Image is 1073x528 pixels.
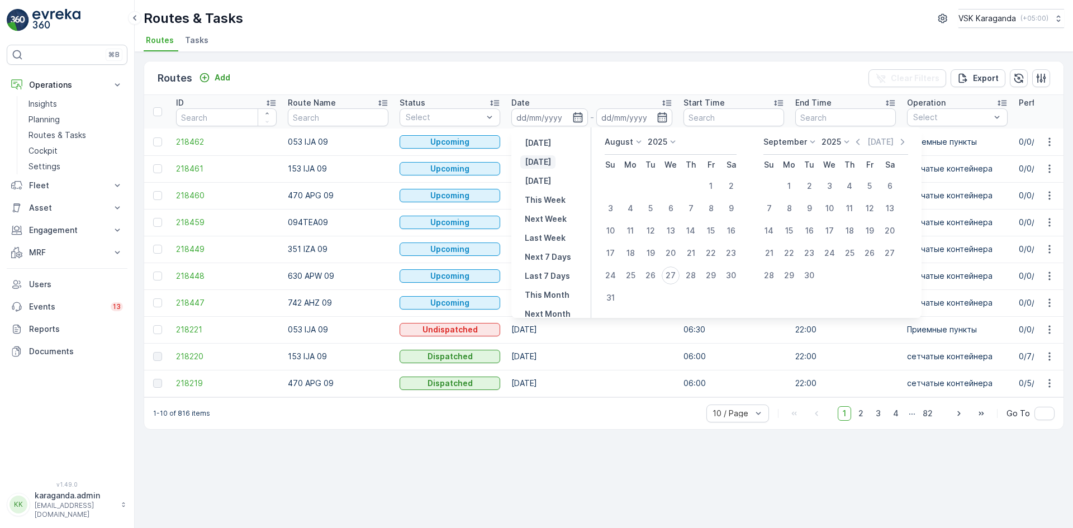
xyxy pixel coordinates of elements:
p: ⌘B [108,50,120,59]
div: 4 [841,177,858,195]
a: Planning [24,112,127,127]
p: Insights [29,98,57,110]
p: Documents [29,346,123,357]
th: Wednesday [819,155,839,175]
div: 10 [820,199,838,217]
td: 351 IZA 09 [282,236,394,263]
a: 218221 [176,324,277,335]
th: Sunday [600,155,620,175]
div: 19 [642,244,659,262]
button: KKkaraganda.admin[EMAIL_ADDRESS][DOMAIN_NAME] [7,490,127,519]
div: 27 [662,267,680,284]
input: Search [288,108,388,126]
p: ( +05:00 ) [1020,14,1048,23]
div: 16 [722,222,740,240]
div: Toggle Row Selected [153,137,162,146]
span: 3 [871,406,886,421]
td: сетчатыe контейнера [901,209,1013,236]
p: Undispatched [422,324,478,335]
p: End Time [795,97,832,108]
th: Sunday [759,155,779,175]
p: Next Month [525,308,571,320]
button: Upcoming [400,216,500,229]
p: Asset [29,202,105,213]
div: 18 [621,244,639,262]
div: 17 [820,222,838,240]
a: 218220 [176,351,277,362]
div: 24 [820,244,838,262]
button: Upcoming [400,242,500,256]
div: 11 [621,222,639,240]
p: 2025 [648,136,667,148]
td: сетчатыe контейнера [901,182,1013,209]
p: ... [909,406,915,421]
button: Asset [7,197,127,219]
p: Clear Filters [891,73,939,84]
td: [DATE] [506,182,678,209]
div: 28 [760,267,778,284]
p: [DATE] [525,156,551,168]
p: Upcoming [430,270,469,282]
button: Export [951,69,1005,87]
div: 10 [601,222,619,240]
div: 15 [702,222,720,240]
img: logo_light-DOdMpM7g.png [32,9,80,31]
span: 1 [838,406,851,421]
div: 30 [722,267,740,284]
button: Dispatched [400,377,500,390]
span: 218447 [176,297,277,308]
span: 218460 [176,190,277,201]
p: Upcoming [430,297,469,308]
div: 29 [702,267,720,284]
div: 7 [682,199,700,217]
td: 06:00 [678,370,790,397]
div: 14 [760,222,778,240]
p: Routes & Tasks [29,130,86,141]
p: Upcoming [430,217,469,228]
td: 053 IJA 09 [282,316,394,343]
button: Upcoming [400,189,500,202]
input: dd/mm/yyyy [511,108,588,126]
div: Toggle Row Selected [153,272,162,280]
div: 15 [780,222,798,240]
p: Last Week [525,232,566,244]
button: Today [520,155,556,169]
td: [DATE] [506,370,678,397]
div: 25 [841,244,858,262]
td: 053 IJA 09 [282,129,394,155]
p: Planning [29,114,60,125]
th: Friday [860,155,880,175]
div: 9 [722,199,740,217]
a: Documents [7,340,127,363]
td: 630 APW 09 [282,263,394,289]
a: 218448 [176,270,277,282]
span: Routes [146,35,174,46]
div: 22 [702,244,720,262]
p: Export [973,73,999,84]
p: Upcoming [430,190,469,201]
div: 23 [800,244,818,262]
a: 218219 [176,378,277,389]
div: 17 [601,244,619,262]
p: Routes & Tasks [144,9,243,27]
div: 21 [760,244,778,262]
div: 23 [722,244,740,262]
p: [EMAIL_ADDRESS][DOMAIN_NAME] [35,501,115,519]
div: KK [10,496,27,513]
div: 3 [820,177,838,195]
div: 27 [881,244,899,262]
p: Last 7 Days [525,270,570,282]
p: Performance [1019,97,1069,108]
p: 13 [113,302,121,311]
td: [DATE] [506,155,678,182]
div: 4 [621,199,639,217]
p: Engagement [29,225,105,236]
div: 29 [780,267,798,284]
th: Wednesday [661,155,681,175]
p: September [763,136,807,148]
th: Friday [701,155,721,175]
td: Приемные пункты [901,316,1013,343]
div: 5 [642,199,659,217]
td: [DATE] [506,343,678,370]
